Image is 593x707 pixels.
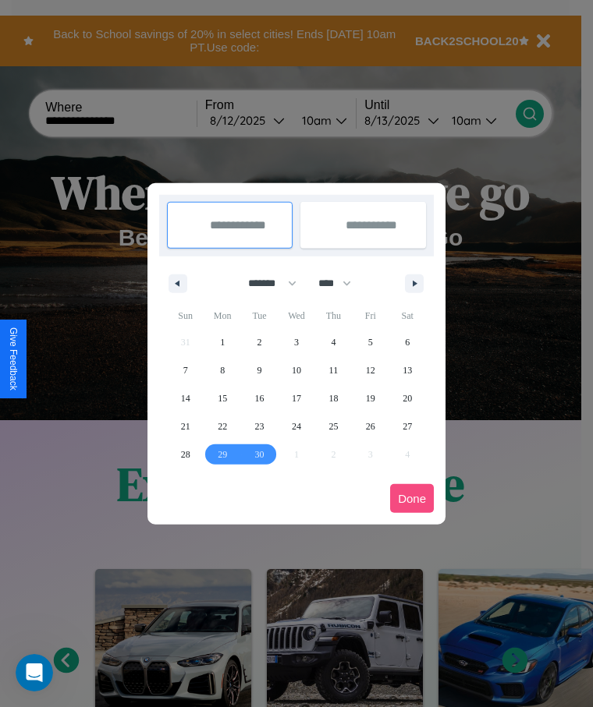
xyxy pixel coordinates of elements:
[389,412,426,440] button: 27
[390,484,434,513] button: Done
[257,328,262,356] span: 2
[255,440,265,468] span: 30
[366,412,375,440] span: 26
[167,440,204,468] button: 28
[278,303,314,328] span: Wed
[315,412,352,440] button: 25
[241,328,278,356] button: 2
[352,303,389,328] span: Fri
[389,303,426,328] span: Sat
[389,328,426,356] button: 6
[241,412,278,440] button: 23
[204,303,240,328] span: Mon
[204,384,240,412] button: 15
[257,356,262,384] span: 9
[352,328,389,356] button: 5
[278,328,314,356] button: 3
[315,356,352,384] button: 11
[218,412,227,440] span: 22
[292,356,301,384] span: 10
[241,356,278,384] button: 9
[167,303,204,328] span: Sun
[8,327,19,391] div: Give Feedback
[241,440,278,468] button: 30
[241,303,278,328] span: Tue
[167,384,204,412] button: 14
[255,412,265,440] span: 23
[278,384,314,412] button: 17
[403,384,412,412] span: 20
[366,384,375,412] span: 19
[218,384,227,412] span: 15
[292,412,301,440] span: 24
[403,412,412,440] span: 27
[204,356,240,384] button: 8
[167,356,204,384] button: 7
[352,384,389,412] button: 19
[181,412,190,440] span: 21
[294,328,299,356] span: 3
[329,356,339,384] span: 11
[403,356,412,384] span: 13
[328,384,338,412] span: 18
[389,356,426,384] button: 13
[331,328,336,356] span: 4
[352,356,389,384] button: 12
[278,356,314,384] button: 10
[368,328,373,356] span: 5
[241,384,278,412] button: 16
[181,440,190,468] span: 28
[204,412,240,440] button: 22
[220,356,225,384] span: 8
[218,440,227,468] span: 29
[315,303,352,328] span: Thu
[167,412,204,440] button: 21
[183,356,188,384] span: 7
[405,328,410,356] span: 6
[352,412,389,440] button: 26
[16,654,53,691] iframe: Intercom live chat
[389,384,426,412] button: 20
[255,384,265,412] span: 16
[315,328,352,356] button: 4
[292,384,301,412] span: 17
[278,412,314,440] button: 24
[181,384,190,412] span: 14
[204,440,240,468] button: 29
[204,328,240,356] button: 1
[315,384,352,412] button: 18
[328,412,338,440] span: 25
[366,356,375,384] span: 12
[220,328,225,356] span: 1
